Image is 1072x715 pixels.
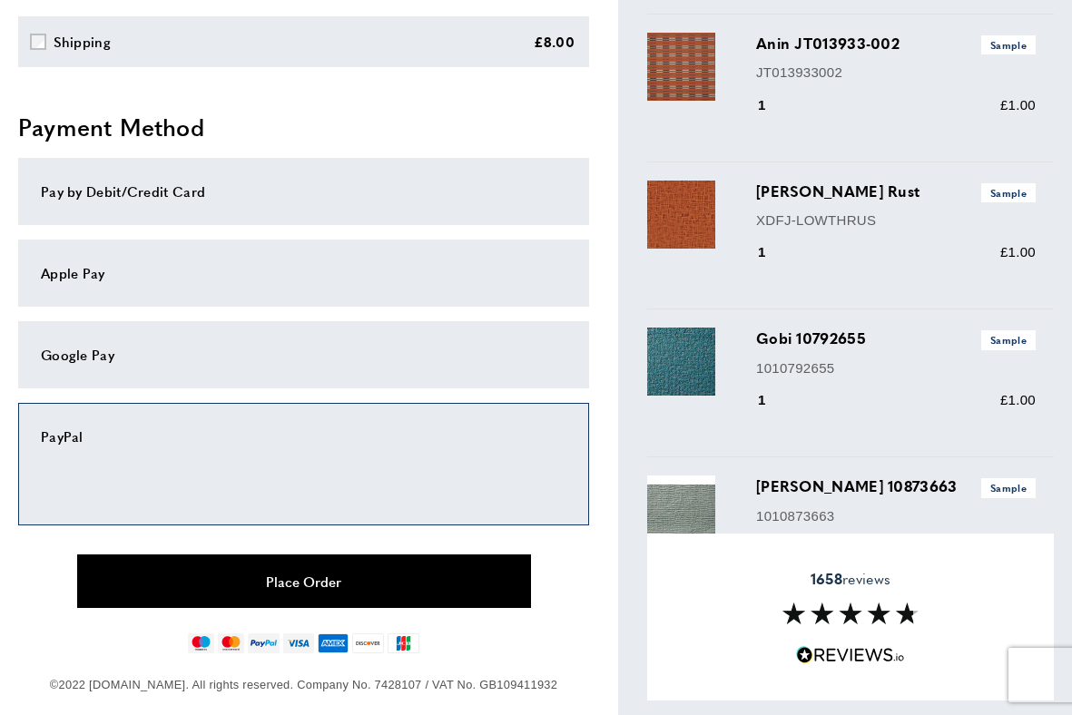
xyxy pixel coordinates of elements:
img: Nelson 10873663 [647,475,715,544]
div: Google Pay [41,344,566,366]
span: £1.00 [1000,392,1036,407]
div: Pay by Debit/Credit Card [41,181,566,202]
h2: Payment Method [18,111,589,143]
img: visa [283,633,313,653]
p: 1010792655 [756,357,1036,379]
p: XDFJ-LOWTHRUS [756,210,1036,231]
strong: 1658 [811,568,842,589]
p: JT013933002 [756,62,1036,83]
img: Anin JT013933-002 [647,33,715,101]
span: Sample [981,478,1036,497]
img: Reviews section [782,603,919,625]
img: Lowther Rust [647,181,715,249]
span: ©2022 [DOMAIN_NAME]. All rights reserved. Company No. 7428107 / VAT No. GB109411932 [50,678,557,691]
img: maestro [188,633,214,653]
div: Shipping [54,31,111,53]
span: £1.00 [1000,244,1036,260]
h3: Anin JT013933-002 [756,33,1036,54]
div: £8.00 [534,31,575,53]
iframe: PayPal-paypal [41,447,566,497]
img: paypal [248,633,280,653]
div: 1 [756,94,792,116]
span: Sample [981,183,1036,202]
img: discover [352,633,384,653]
span: Sample [981,35,1036,54]
img: Gobi 10792655 [647,328,715,396]
img: jcb [388,633,419,653]
img: mastercard [218,633,244,653]
img: american-express [318,633,349,653]
div: 1 [756,241,792,263]
span: Sample [981,330,1036,349]
p: 1010873663 [756,505,1036,527]
div: 1 [756,389,792,411]
button: Place Order [77,554,531,608]
span: reviews [811,570,890,588]
img: Reviews.io 5 stars [796,647,905,664]
h3: [PERSON_NAME] 10873663 [756,475,1036,497]
h3: [PERSON_NAME] Rust [756,181,1036,202]
div: Apple Pay [41,262,566,284]
span: £1.00 [1000,97,1036,113]
h3: Gobi 10792655 [756,328,1036,349]
div: PayPal [41,426,566,447]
